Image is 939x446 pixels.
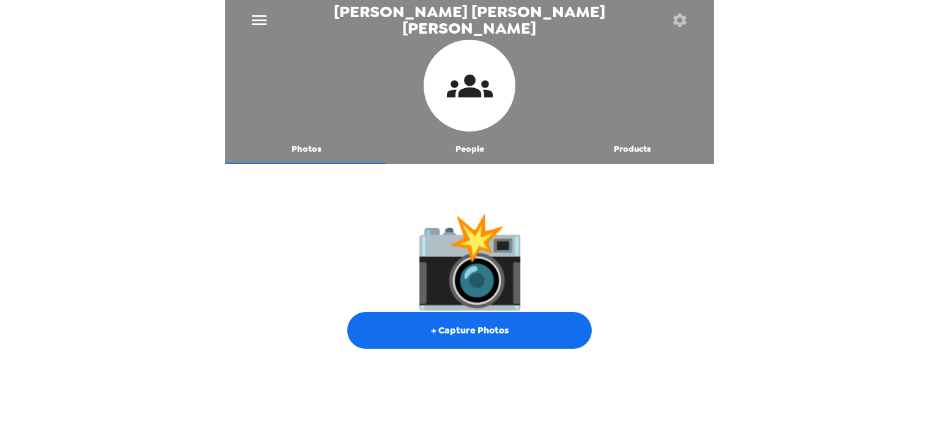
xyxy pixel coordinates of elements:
[413,214,527,306] span: cameraIcon
[347,312,592,349] button: + Capture Photos
[225,135,388,164] button: Photos
[279,4,660,36] span: [PERSON_NAME] [PERSON_NAME] [PERSON_NAME]
[388,135,551,164] button: People
[551,135,714,164] button: Products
